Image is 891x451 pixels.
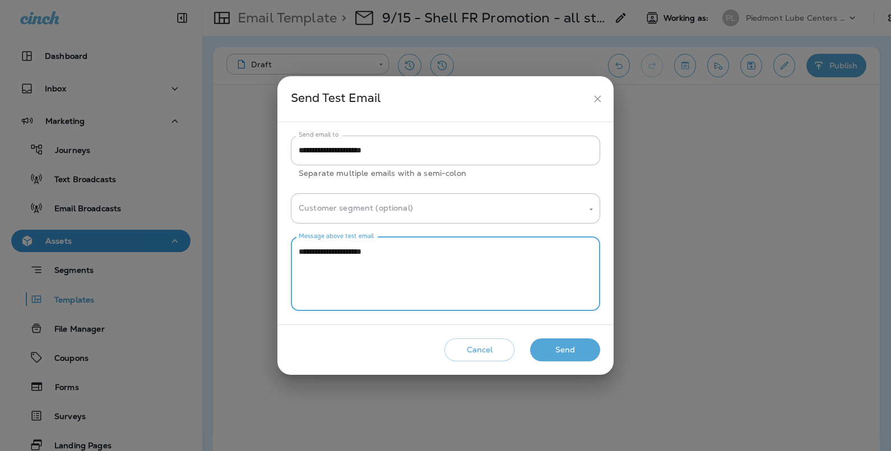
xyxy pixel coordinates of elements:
[586,204,596,214] button: Open
[530,338,600,361] button: Send
[291,89,587,109] div: Send Test Email
[587,89,608,109] button: close
[299,167,592,180] p: Separate multiple emails with a semi-colon
[444,338,514,361] button: Cancel
[299,131,338,139] label: Send email to
[299,232,374,240] label: Message above test email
